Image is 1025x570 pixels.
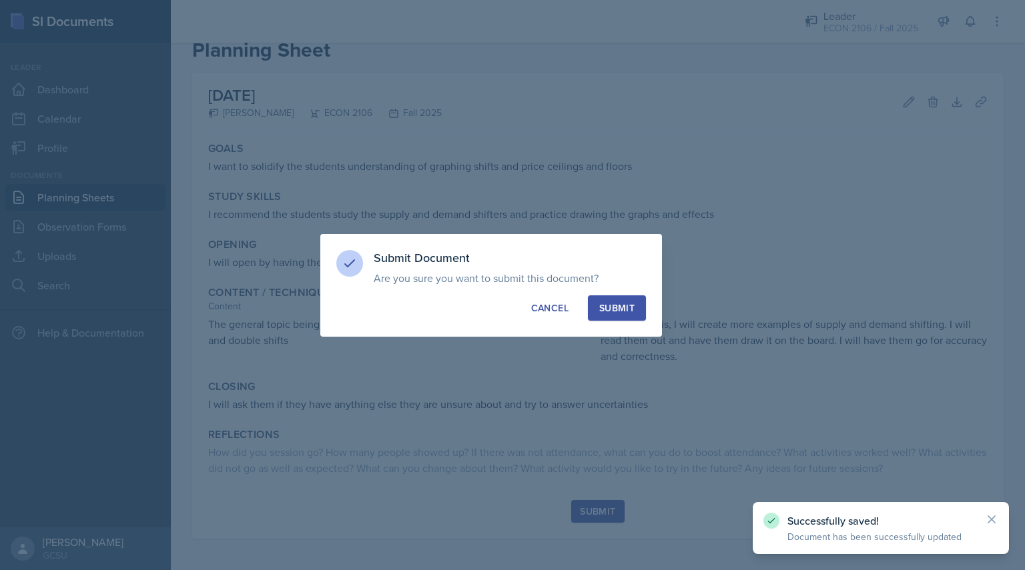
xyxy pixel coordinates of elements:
[520,295,580,321] button: Cancel
[787,514,974,527] p: Successfully saved!
[374,250,646,266] h3: Submit Document
[787,530,974,543] p: Document has been successfully updated
[531,301,569,315] div: Cancel
[588,295,646,321] button: Submit
[599,301,635,315] div: Submit
[374,271,646,285] p: Are you sure you want to submit this document?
